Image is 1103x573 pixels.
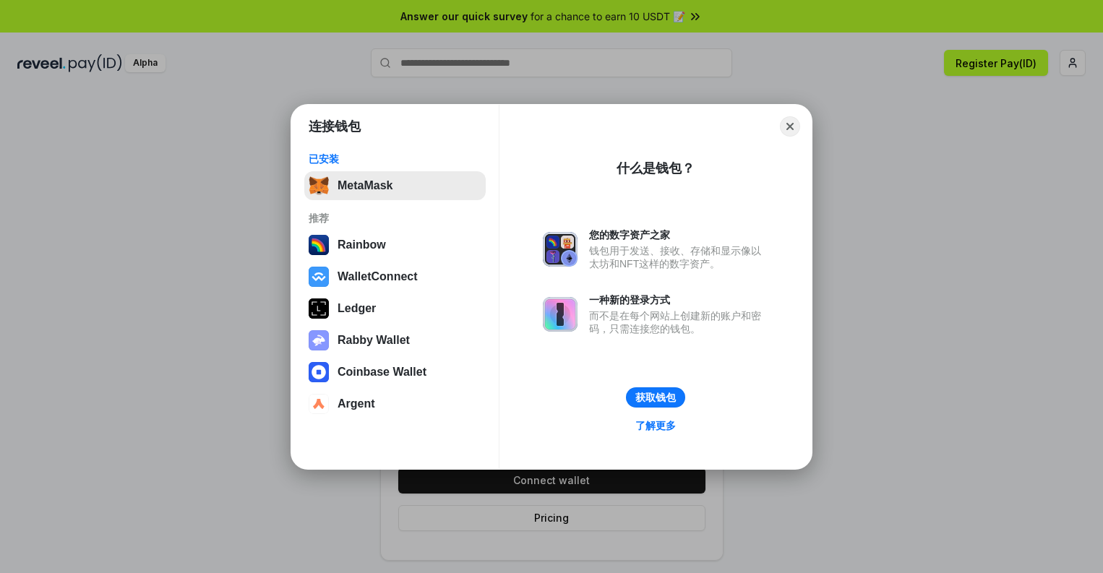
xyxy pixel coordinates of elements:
div: Ledger [338,302,376,315]
img: svg+xml,%3Csvg%20width%3D%2228%22%20height%3D%2228%22%20viewBox%3D%220%200%2028%2028%22%20fill%3D... [309,394,329,414]
button: Argent [304,389,486,418]
div: Argent [338,397,375,410]
div: 推荐 [309,212,481,225]
h1: 连接钱包 [309,118,361,135]
div: Rabby Wallet [338,334,410,347]
button: WalletConnect [304,262,486,291]
a: 了解更多 [627,416,684,435]
div: 钱包用于发送、接收、存储和显示像以太坊和NFT这样的数字资产。 [589,244,768,270]
button: Close [780,116,800,137]
div: WalletConnect [338,270,418,283]
img: svg+xml,%3Csvg%20xmlns%3D%22http%3A%2F%2Fwww.w3.org%2F2000%2Fsvg%22%20fill%3D%22none%22%20viewBox... [543,232,578,267]
img: svg+xml,%3Csvg%20width%3D%2228%22%20height%3D%2228%22%20viewBox%3D%220%200%2028%2028%22%20fill%3D... [309,267,329,287]
img: svg+xml,%3Csvg%20width%3D%22120%22%20height%3D%22120%22%20viewBox%3D%220%200%20120%20120%22%20fil... [309,235,329,255]
div: 什么是钱包？ [617,160,695,177]
img: svg+xml,%3Csvg%20width%3D%2228%22%20height%3D%2228%22%20viewBox%3D%220%200%2028%2028%22%20fill%3D... [309,362,329,382]
div: 一种新的登录方式 [589,293,768,306]
button: Rabby Wallet [304,326,486,355]
div: Rainbow [338,238,386,251]
button: Ledger [304,294,486,323]
div: 获取钱包 [635,391,676,404]
button: Rainbow [304,231,486,259]
div: 了解更多 [635,419,676,432]
img: svg+xml,%3Csvg%20xmlns%3D%22http%3A%2F%2Fwww.w3.org%2F2000%2Fsvg%22%20width%3D%2228%22%20height%3... [309,298,329,319]
div: 您的数字资产之家 [589,228,768,241]
button: 获取钱包 [626,387,685,408]
div: MetaMask [338,179,392,192]
img: svg+xml,%3Csvg%20xmlns%3D%22http%3A%2F%2Fwww.w3.org%2F2000%2Fsvg%22%20fill%3D%22none%22%20viewBox... [309,330,329,350]
button: MetaMask [304,171,486,200]
button: Coinbase Wallet [304,358,486,387]
div: 而不是在每个网站上创建新的账户和密码，只需连接您的钱包。 [589,309,768,335]
div: 已安装 [309,152,481,165]
img: svg+xml,%3Csvg%20xmlns%3D%22http%3A%2F%2Fwww.w3.org%2F2000%2Fsvg%22%20fill%3D%22none%22%20viewBox... [543,297,578,332]
img: svg+xml,%3Csvg%20fill%3D%22none%22%20height%3D%2233%22%20viewBox%3D%220%200%2035%2033%22%20width%... [309,176,329,196]
div: Coinbase Wallet [338,366,426,379]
